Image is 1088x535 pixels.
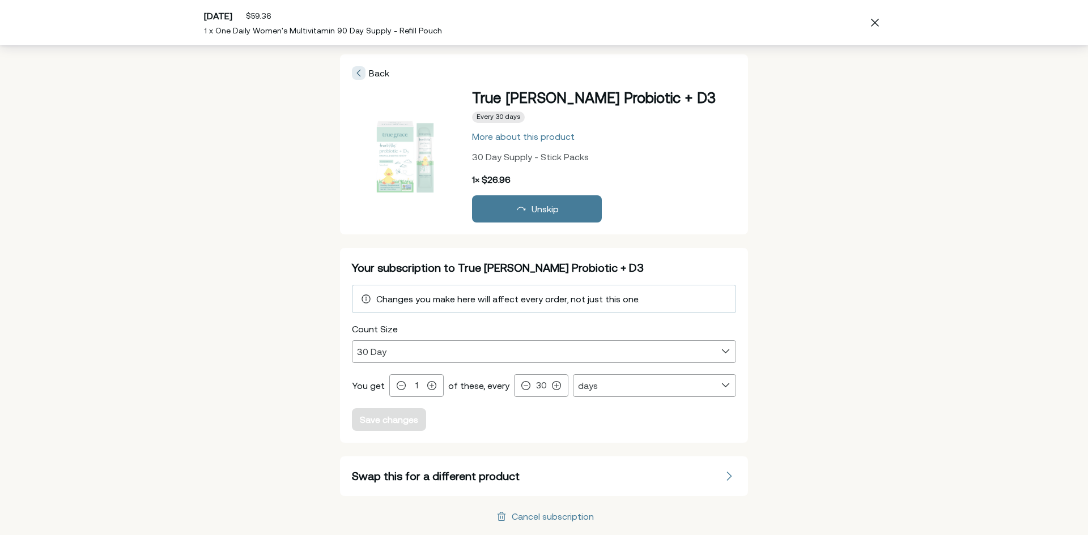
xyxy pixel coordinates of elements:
[408,380,425,390] input: 0
[369,68,389,78] span: Back
[204,11,232,21] span: [DATE]
[360,415,418,424] div: Save changes
[472,195,602,222] button: Unskip
[472,174,479,185] span: 1 ×
[352,380,385,391] span: You get
[472,152,589,162] span: 30 Day Supply - Stick Packs
[204,26,442,35] span: 1 x One Daily Women's Multivitamin 90 Day Supply - Refill Pouch
[472,132,575,141] div: More about this product
[472,89,716,106] span: True [PERSON_NAME] Probiotic + D3
[477,113,520,122] span: Every 30 days
[512,512,594,521] div: Cancel subscription
[348,99,462,212] img: True Littles Probiotic + D3
[495,510,594,523] span: Cancel subscription
[352,261,644,274] span: Your subscription to True [PERSON_NAME] Probiotic + D3
[532,204,559,214] span: Unskip
[866,14,884,32] span: Close
[376,294,640,304] span: Changes you make here will affect every order, not just this one.
[352,66,389,80] span: Back
[533,380,550,390] input: 0
[352,324,398,334] span: Count Size
[352,408,426,431] button: Save changes
[246,11,271,20] span: $59.36
[448,380,509,391] span: of these, every
[482,174,511,185] span: $26.96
